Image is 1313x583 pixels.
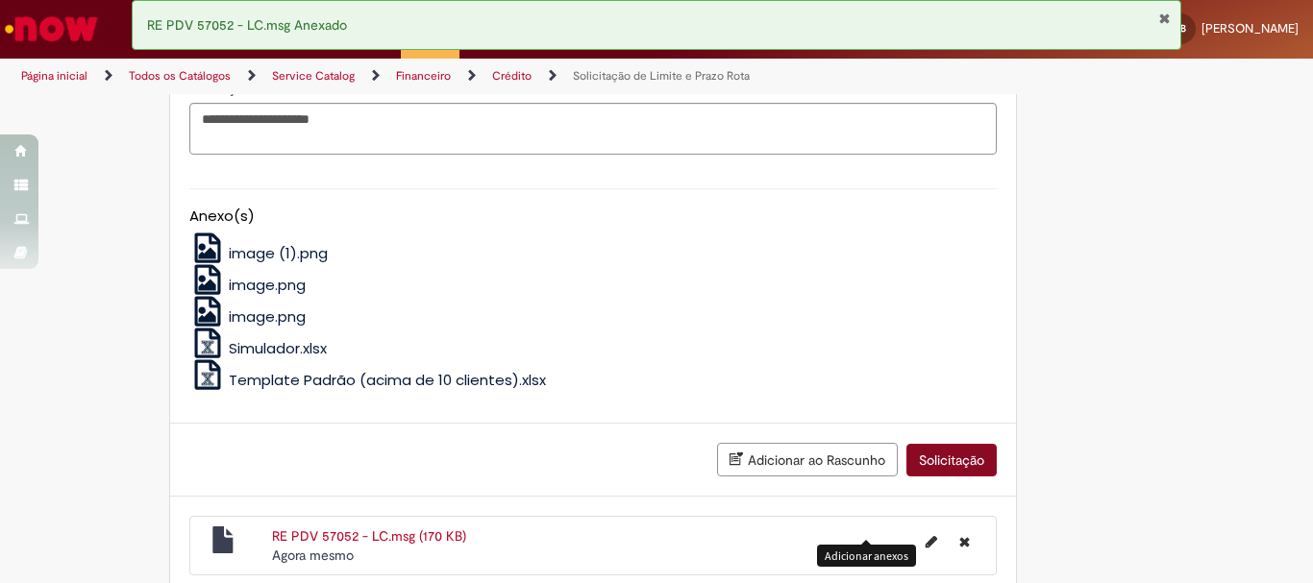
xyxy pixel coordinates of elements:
span: [PERSON_NAME] [1202,20,1299,36]
button: Adicionar ao Rascunho [717,443,898,476]
button: Editar nome de arquivo RE PDV 57052 - LC.msg [914,526,949,557]
a: Financeiro [396,68,451,84]
a: image.png [189,306,307,327]
a: image.png [189,275,307,295]
span: Descrição [189,80,254,97]
img: ServiceNow [2,10,101,48]
span: Agora mesmo [272,547,354,564]
ul: Trilhas de página [14,59,861,94]
a: Template Padrão (acima de 10 clientes).xlsx [189,370,547,390]
a: Todos os Catálogos [129,68,231,84]
a: RE PDV 57052 - LC.msg (170 KB) [272,527,466,545]
time: 29/08/2025 10:53:28 [272,547,354,564]
span: image.png [229,306,306,327]
span: image (1).png [229,243,328,263]
a: Service Catalog [272,68,355,84]
button: Fechar Notificação [1158,11,1171,26]
a: Simulador.xlsx [189,338,328,358]
span: RE PDV 57052 - LC.msg Anexado [147,16,347,34]
span: Simulador.xlsx [229,338,327,358]
textarea: Descrição [189,103,997,155]
div: Adicionar anexos [817,545,916,567]
span: image.png [229,275,306,295]
h5: Anexo(s) [189,208,997,225]
button: Excluir RE PDV 57052 - LC.msg [948,526,981,557]
a: image (1).png [189,243,329,263]
a: Página inicial [21,68,87,84]
a: Crédito [492,68,532,84]
span: Template Padrão (acima de 10 clientes).xlsx [229,370,546,390]
button: Solicitação [906,444,997,476]
a: Solicitação de Limite e Prazo Rota [573,68,750,84]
